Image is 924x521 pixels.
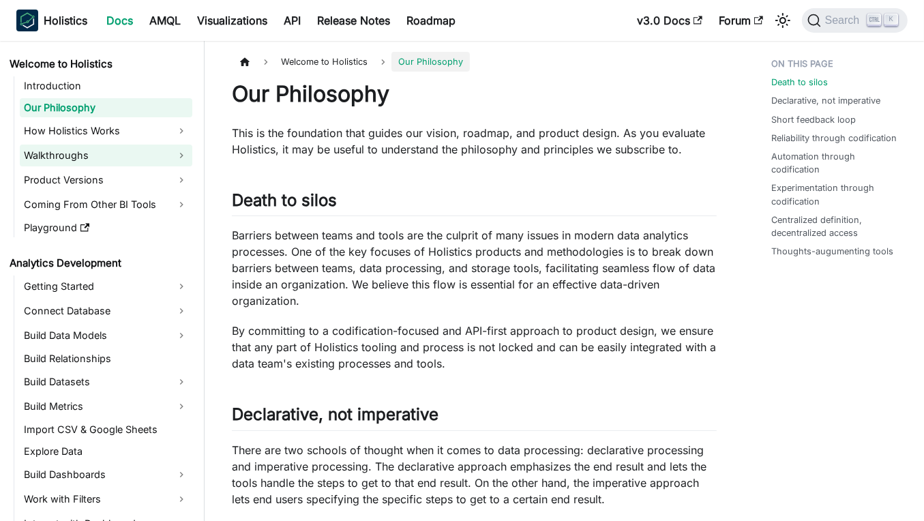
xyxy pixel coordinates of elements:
[391,52,470,72] span: Our Philosophy
[232,52,258,72] a: Home page
[20,396,192,417] a: Build Metrics
[20,276,192,297] a: Getting Started
[20,169,192,191] a: Product Versions
[20,488,192,510] a: Work with Filters
[189,10,275,31] a: Visualizations
[771,113,856,126] a: Short feedback loop
[771,94,880,107] a: Declarative, not imperative
[771,181,902,207] a: Experimentation through codification
[44,12,87,29] b: Holistics
[771,213,902,239] a: Centralized definition, decentralized access
[884,14,898,26] kbd: K
[20,300,192,322] a: Connect Database
[232,52,717,72] nav: Breadcrumbs
[20,145,192,166] a: Walkthroughs
[771,76,828,89] a: Death to silos
[232,125,717,158] p: This is the foundation that guides our vision, roadmap, and product design. As you evaluate Holis...
[232,404,717,430] h2: Declarative, not imperative
[5,254,192,273] a: Analytics Development
[232,190,717,216] h2: Death to silos
[771,132,897,145] a: Reliability through codification
[20,464,192,486] a: Build Dashboards
[274,52,374,72] span: Welcome to Holistics
[398,10,464,31] a: Roadmap
[20,120,192,142] a: How Holistics Works
[20,371,192,393] a: Build Datasets
[232,80,717,108] h1: Our Philosophy
[821,14,868,27] span: Search
[20,349,192,368] a: Build Relationships
[20,218,192,237] a: Playground
[772,10,794,31] button: Switch between dark and light mode (currently light mode)
[771,245,893,258] a: Thoughts-augumenting tools
[20,76,192,95] a: Introduction
[802,8,908,33] button: Search (Ctrl+K)
[20,325,192,346] a: Build Data Models
[232,442,717,507] p: There are two schools of thought when it comes to data processing: declarative processing and imp...
[309,10,398,31] a: Release Notes
[20,442,192,461] a: Explore Data
[98,10,141,31] a: Docs
[771,150,902,176] a: Automation through codification
[711,10,771,31] a: Forum
[232,323,717,372] p: By committing to a codification-focused and API-first approach to product design, we ensure that ...
[5,55,192,74] a: Welcome to Holistics
[232,227,717,309] p: Barriers between teams and tools are the culprit of many issues in modern data analytics processe...
[20,194,192,215] a: Coming From Other BI Tools
[629,10,711,31] a: v3.0 Docs
[16,10,87,31] a: HolisticsHolistics
[20,98,192,117] a: Our Philosophy
[16,10,38,31] img: Holistics
[275,10,309,31] a: API
[141,10,189,31] a: AMQL
[20,420,192,439] a: Import CSV & Google Sheets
